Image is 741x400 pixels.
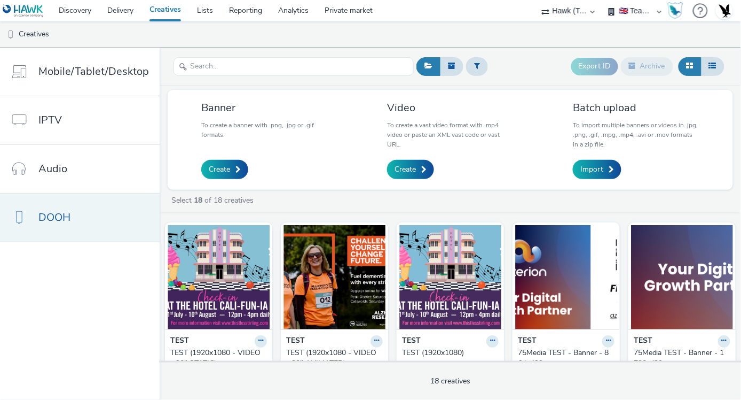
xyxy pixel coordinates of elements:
[38,210,70,225] span: DOOH
[679,57,701,75] button: Grid
[387,160,434,179] a: Create
[194,195,202,205] strong: 18
[286,348,379,370] div: TEST (1920x1080 - VIDEO - 20" ANIMATED)
[634,348,730,370] a: 75Media TEST - Banner - 1728x432
[515,225,617,329] img: 75Media TEST - Banner - 864x432 visual
[701,57,724,75] button: Table
[170,335,189,348] strong: TEST
[387,120,514,149] p: To create a vast video format with .mp4 video or paste an XML vast code or vast URL.
[286,335,305,348] strong: TEST
[716,3,732,19] img: Account UK
[518,348,614,370] a: 75Media TEST - Banner - 864x432
[38,112,62,128] span: IPTV
[402,348,499,358] a: TEST (1920x1080)
[631,225,733,329] img: 75Media TEST - Banner - 1728x432 visual
[518,335,537,348] strong: TEST
[38,161,67,176] span: Audio
[283,225,385,329] img: TEST (1920x1080 - VIDEO - 20" ANIMATED) visual
[201,101,328,115] h3: Banner
[430,376,470,386] span: 18 creatives
[667,2,688,19] a: Hawk Academy
[174,57,414,76] input: Search...
[634,348,726,370] div: 75Media TEST - Banner - 1728x432
[621,57,673,75] button: Archive
[667,2,683,19] img: Hawk Academy
[38,64,149,79] span: Mobile/Tablet/Desktop
[573,160,621,179] a: Import
[518,348,610,370] div: 75Media TEST - Banner - 864x432
[170,348,267,370] a: TEST (1920x1080 - VIDEO - 30" STATIC)
[573,101,699,115] h3: Batch upload
[170,348,263,370] div: TEST (1920x1080 - VIDEO - 30" STATIC)
[201,160,248,179] a: Create
[634,335,652,348] strong: TEST
[209,164,230,175] span: Create
[580,164,603,175] span: Import
[168,225,270,329] img: TEST (1920x1080 - VIDEO - 30" STATIC) visual
[571,58,618,75] button: Export ID
[402,335,421,348] strong: TEST
[387,101,514,115] h3: Video
[170,195,258,205] a: Select of 18 creatives
[395,164,416,175] span: Create
[399,225,501,329] img: TEST (1920x1080) visual
[402,348,494,358] div: TEST (1920x1080)
[286,348,383,370] a: TEST (1920x1080 - VIDEO - 20" ANIMATED)
[573,120,699,149] p: To import multiple banners or videos in .jpg, .png, .gif, .mpg, .mp4, .avi or .mov formats in a z...
[201,120,328,140] p: To create a banner with .png, .jpg or .gif formats.
[5,29,16,40] img: dooh
[3,4,44,18] img: undefined Logo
